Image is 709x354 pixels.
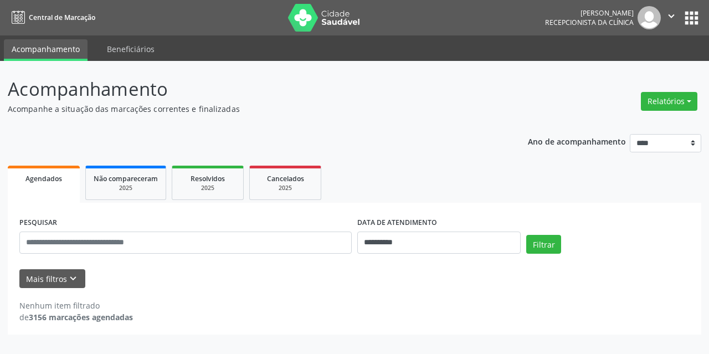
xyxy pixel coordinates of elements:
[641,92,697,111] button: Relatórios
[19,311,133,323] div: de
[526,235,561,254] button: Filtrar
[180,184,235,192] div: 2025
[25,174,62,183] span: Agendados
[528,134,626,148] p: Ano de acompanhamento
[357,214,437,232] label: DATA DE ATENDIMENTO
[682,8,701,28] button: apps
[8,8,95,27] a: Central de Marcação
[94,184,158,192] div: 2025
[29,312,133,322] strong: 3156 marcações agendadas
[267,174,304,183] span: Cancelados
[545,8,634,18] div: [PERSON_NAME]
[661,6,682,29] button: 
[191,174,225,183] span: Resolvidos
[19,269,85,289] button: Mais filtroskeyboard_arrow_down
[4,39,88,61] a: Acompanhamento
[8,103,493,115] p: Acompanhe a situação das marcações correntes e finalizadas
[638,6,661,29] img: img
[19,214,57,232] label: PESQUISAR
[665,10,677,22] i: 
[545,18,634,27] span: Recepcionista da clínica
[99,39,162,59] a: Beneficiários
[67,273,79,285] i: keyboard_arrow_down
[258,184,313,192] div: 2025
[8,75,493,103] p: Acompanhamento
[94,174,158,183] span: Não compareceram
[19,300,133,311] div: Nenhum item filtrado
[29,13,95,22] span: Central de Marcação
